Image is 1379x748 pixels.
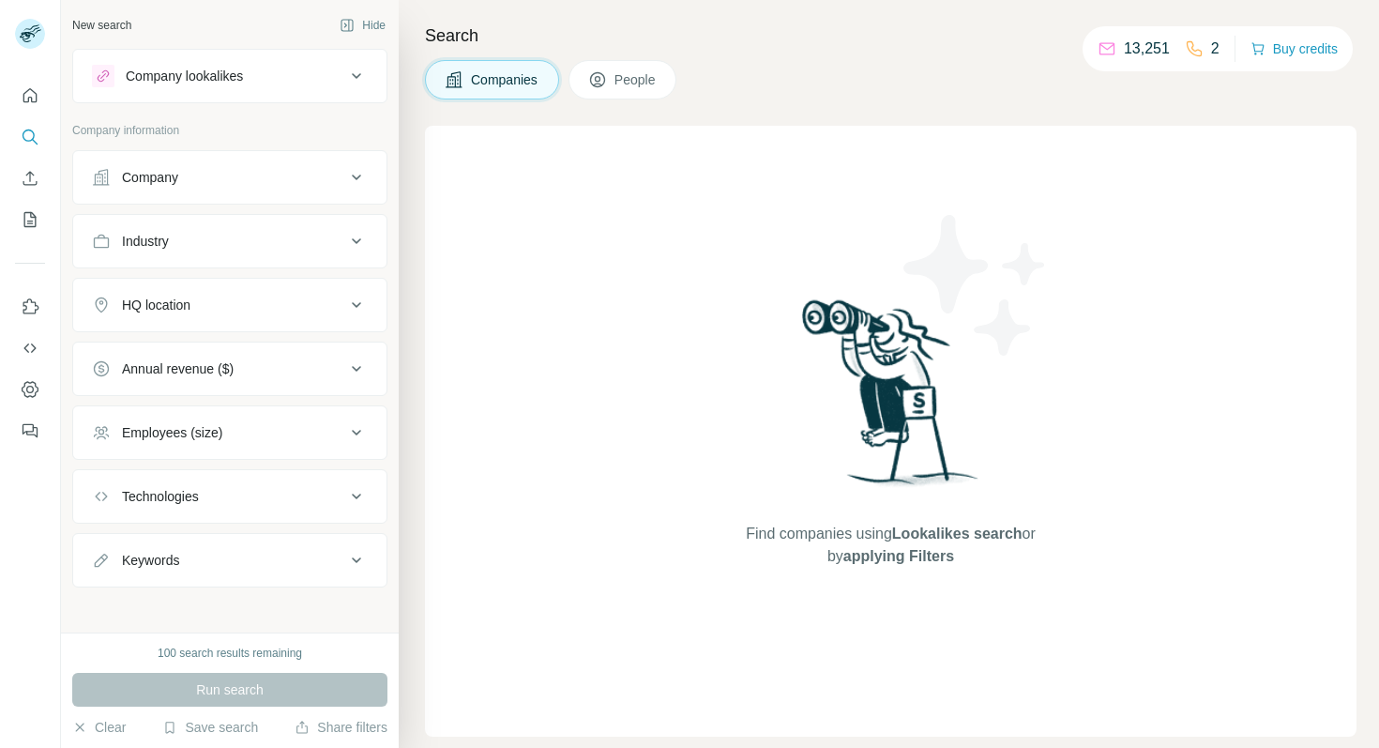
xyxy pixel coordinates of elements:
[614,70,658,89] span: People
[162,718,258,737] button: Save search
[73,282,386,328] button: HQ location
[73,538,386,583] button: Keywords
[425,23,1356,49] h4: Search
[72,718,126,737] button: Clear
[15,414,45,448] button: Feedback
[73,346,386,391] button: Annual revenue ($)
[15,161,45,195] button: Enrich CSV
[1124,38,1170,60] p: 13,251
[1250,36,1338,62] button: Buy credits
[794,295,989,504] img: Surfe Illustration - Woman searching with binoculars
[122,168,178,187] div: Company
[73,474,386,519] button: Technologies
[15,331,45,365] button: Use Surfe API
[73,53,386,99] button: Company lookalikes
[295,718,387,737] button: Share filters
[122,232,169,251] div: Industry
[122,296,190,314] div: HQ location
[122,423,222,442] div: Employees (size)
[122,487,199,506] div: Technologies
[740,523,1040,568] span: Find companies using or by
[73,219,386,264] button: Industry
[891,201,1060,370] img: Surfe Illustration - Stars
[158,645,302,662] div: 100 search results remaining
[843,548,954,564] span: applying Filters
[72,17,131,34] div: New search
[72,122,387,139] p: Company information
[15,290,45,324] button: Use Surfe on LinkedIn
[73,155,386,200] button: Company
[122,359,234,378] div: Annual revenue ($)
[73,410,386,455] button: Employees (size)
[892,526,1023,542] span: Lookalikes search
[15,79,45,113] button: Quick start
[471,70,539,89] span: Companies
[326,11,399,39] button: Hide
[126,67,243,85] div: Company lookalikes
[15,203,45,237] button: My lists
[1211,38,1220,60] p: 2
[122,551,179,570] div: Keywords
[15,373,45,406] button: Dashboard
[15,120,45,154] button: Search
